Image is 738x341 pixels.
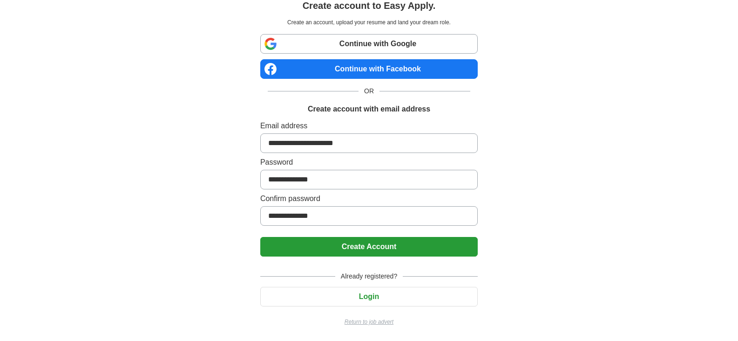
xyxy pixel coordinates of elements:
label: Confirm password [260,193,478,204]
span: OR [359,86,379,96]
a: Return to job advert [260,318,478,326]
button: Login [260,287,478,306]
p: Create an account, upload your resume and land your dream role. [262,18,476,27]
button: Create Account [260,237,478,257]
label: Password [260,157,478,168]
h1: Create account with email address [308,104,430,115]
a: Login [260,292,478,300]
a: Continue with Google [260,34,478,54]
span: Already registered? [335,271,403,281]
label: Email address [260,120,478,132]
a: Continue with Facebook [260,59,478,79]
